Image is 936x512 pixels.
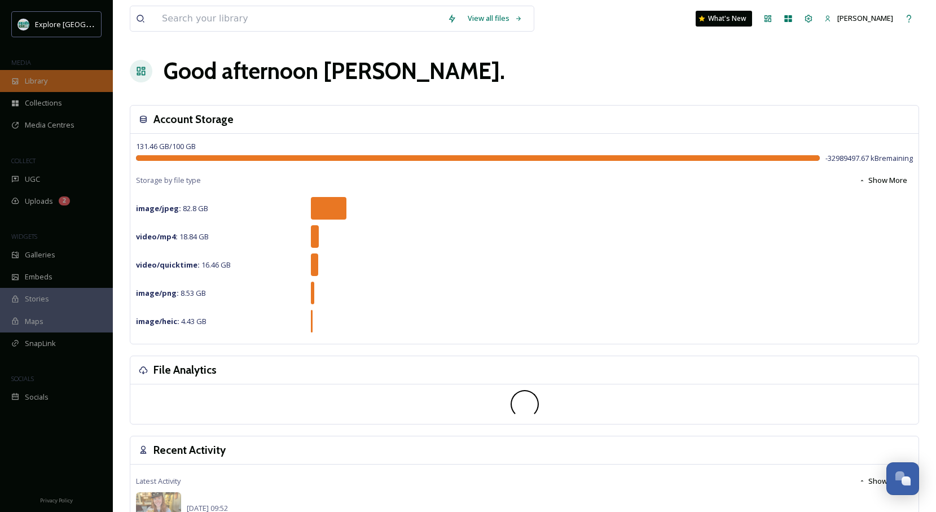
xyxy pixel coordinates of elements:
span: 4.43 GB [136,316,206,326]
span: 82.8 GB [136,203,208,213]
span: -32989497.67 kB remaining [825,153,913,164]
span: 131.46 GB / 100 GB [136,141,196,151]
span: Collections [25,98,62,108]
strong: image/heic : [136,316,179,326]
span: Explore [GEOGRAPHIC_DATA][PERSON_NAME] [35,19,190,29]
strong: image/png : [136,288,179,298]
span: Stories [25,294,49,304]
span: SnapLink [25,338,56,349]
span: Uploads [25,196,53,207]
span: 8.53 GB [136,288,206,298]
span: SOCIALS [11,374,34,383]
span: Maps [25,316,43,327]
strong: image/jpeg : [136,203,181,213]
button: Open Chat [886,462,919,495]
a: What's New [696,11,752,27]
h3: Account Storage [153,111,234,128]
img: 67e7af72-b6c8-455a-acf8-98e6fe1b68aa.avif [18,19,29,30]
span: 18.84 GB [136,231,209,242]
span: Galleries [25,250,55,260]
span: WIDGETS [11,232,37,240]
span: Storage by file type [136,175,201,186]
a: [PERSON_NAME] [819,7,899,29]
div: 2 [59,196,70,205]
h1: Good afternoon [PERSON_NAME] . [164,54,505,88]
strong: video/mp4 : [136,231,178,242]
span: Socials [25,392,49,402]
span: Library [25,76,47,86]
input: Search your library [156,6,442,31]
h3: File Analytics [153,362,217,378]
span: COLLECT [11,156,36,165]
span: Latest Activity [136,476,181,487]
a: Privacy Policy [40,493,73,506]
a: View all files [462,7,528,29]
span: MEDIA [11,58,31,67]
span: Privacy Policy [40,497,73,504]
span: 16.46 GB [136,260,231,270]
span: Embeds [25,272,52,282]
button: Show More [853,169,913,191]
span: [PERSON_NAME] [837,13,893,23]
span: UGC [25,174,40,185]
button: Show More [853,470,913,492]
strong: video/quicktime : [136,260,200,270]
h3: Recent Activity [153,442,226,458]
span: Media Centres [25,120,74,130]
